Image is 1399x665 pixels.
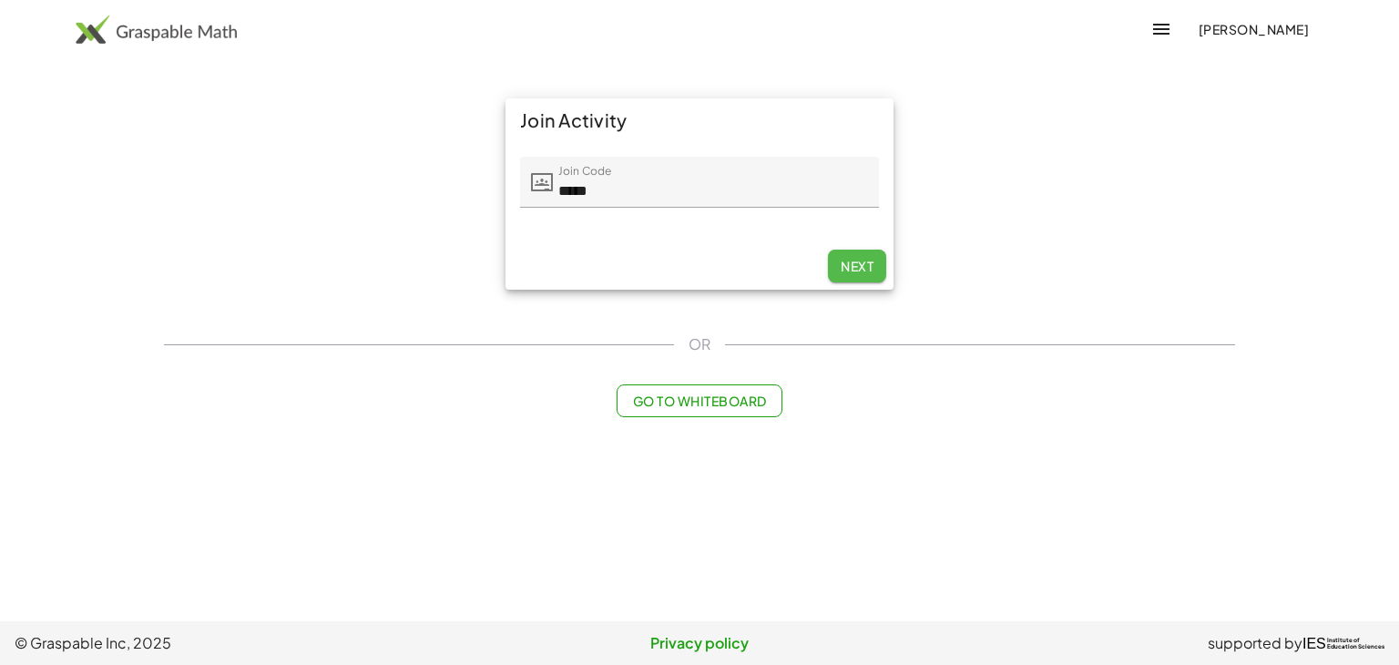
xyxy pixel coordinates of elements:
div: Join Activity [505,98,894,142]
a: Privacy policy [471,632,927,654]
button: [PERSON_NAME] [1183,13,1323,46]
span: OR [689,333,710,355]
span: Institute of Education Sciences [1327,638,1384,650]
span: Next [841,258,873,274]
span: Go to Whiteboard [632,393,766,409]
span: [PERSON_NAME] [1198,21,1309,37]
span: supported by [1208,632,1302,654]
button: Go to Whiteboard [617,384,781,417]
a: IESInstitute ofEducation Sciences [1302,632,1384,654]
button: Next [828,250,886,282]
span: © Graspable Inc, 2025 [15,632,471,654]
span: IES [1302,635,1326,652]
